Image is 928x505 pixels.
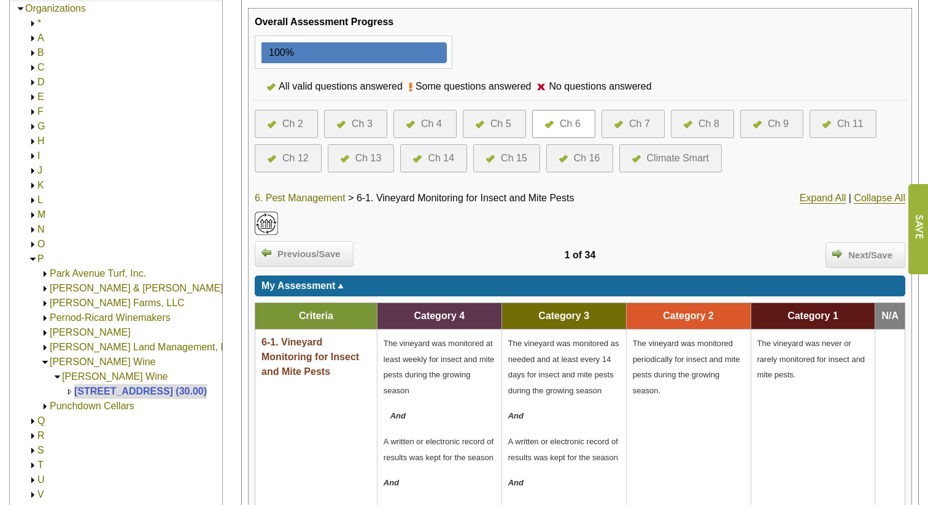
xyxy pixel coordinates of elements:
[409,82,412,92] img: icon-some-questions-answered.png
[476,121,484,128] img: icon-all-questions-answered.png
[875,303,905,330] td: N/A
[37,195,43,205] a: L
[37,460,44,470] a: T
[28,48,37,58] img: Expand B
[261,280,335,291] span: My Assessment
[37,489,44,499] a: V
[565,250,596,260] span: 1 of 34
[53,372,62,382] img: Collapse Phifer Pavitt Wine
[28,240,37,249] img: Expand O
[28,166,37,175] img: Expand J
[282,117,303,131] div: Ch 2
[50,357,155,367] a: [PERSON_NAME] Wine
[50,312,171,323] a: Pernod-Ricard Winemakers
[647,151,709,166] div: Climate Smart
[406,121,415,128] img: icon-all-questions-answered.png
[28,431,37,441] img: Expand R
[255,212,278,235] img: HighImpactPracticeSWPIcon38x38.png
[753,121,762,128] img: icon-all-questions-answered.png
[41,269,50,279] img: Expand Park Avenue Turf, Inc.
[37,253,44,264] a: P
[62,371,168,382] a: [PERSON_NAME] Wine
[377,303,501,330] td: Category 4
[28,417,37,426] img: Expand Q
[574,151,600,166] div: Ch 16
[37,62,45,72] a: C
[37,474,45,485] a: U
[684,121,692,128] img: icon-all-questions-answered.png
[508,339,619,395] span: The vineyard was monitored as needed and at least every 14 days for insect and mite pests during ...
[348,193,354,203] span: >
[255,15,393,29] div: Overall Assessment Progress
[341,151,382,166] a: Ch 13
[50,342,234,352] a: [PERSON_NAME] Land Management, Inc
[28,461,37,470] img: Expand T
[413,151,454,166] a: Ch 14
[268,155,276,163] img: icon-all-questions-answered.png
[560,117,581,131] div: Ch 6
[837,117,864,131] div: Ch 11
[849,193,851,203] span: |
[842,249,899,263] span: Next/Save
[41,314,50,323] img: Expand Pernod-Ricard Winemakers
[384,478,399,487] em: And
[37,91,44,102] a: E
[41,358,50,367] img: Collapse Phifer Pavitt Wine
[28,490,37,499] img: Expand V
[537,83,546,90] img: icon-no-questions-answered.png
[28,107,37,117] img: Expand F
[28,63,37,72] img: Expand C
[632,151,709,166] a: Climate Smart
[406,117,444,131] a: Ch 4
[268,121,276,128] img: icon-all-questions-answered.png
[50,283,223,293] a: [PERSON_NAME] & [PERSON_NAME]
[37,33,44,43] a: A
[299,310,333,321] span: Criteria
[37,415,45,426] a: Q
[546,79,657,94] div: No questions answered
[508,437,618,462] span: A written or electronic record of results was kept for the season
[16,4,25,13] img: Collapse Organizations
[50,268,146,279] a: Park Avenue Turf, Inc.
[41,299,50,308] img: Expand Pedroncelli Farms, LLC
[282,151,309,166] div: Ch 12
[632,155,641,163] img: icon-all-questions-answered.png
[255,193,346,204] a: 6. Pest Management
[412,79,538,94] div: Some questions answered
[37,445,44,455] a: S
[28,255,37,264] img: Collapse P
[28,196,37,205] img: Expand L
[413,155,422,163] img: icon-all-questions-answered.png
[37,77,45,87] a: D
[261,337,359,377] span: 6-1. Vineyard Monitoring for Insect and Mite Pests
[276,79,409,94] div: All valid questions answered
[28,137,37,146] img: Expand H
[41,328,50,337] img: Expand Peter Michael Winery
[629,117,650,131] div: Ch 7
[41,402,50,411] img: Expand Punchdown Cellars
[684,117,721,131] a: Ch 8
[37,136,45,146] a: H
[28,210,37,220] img: Expand M
[41,343,50,352] img: Expand Petersen Land Management, Inc
[753,117,791,131] a: Ch 9
[28,225,37,234] img: Expand N
[559,151,600,166] a: Ch 16
[37,165,42,175] a: J
[486,151,527,166] a: Ch 15
[50,401,134,411] a: Punchdown Cellars
[28,78,37,87] img: Expand D
[37,209,45,220] a: M
[751,303,875,330] td: Category 1
[341,155,349,163] img: icon-all-questions-answered.png
[268,151,309,166] a: Ch 12
[263,44,294,62] div: 100%
[25,3,86,13] a: Organizations
[508,478,524,487] span: And
[508,411,524,420] span: And
[37,224,45,234] a: N
[28,446,37,455] img: Expand S
[255,241,354,267] a: Previous/Save
[74,386,207,396] a: [STREET_ADDRESS] (30.00)
[50,327,131,337] a: [PERSON_NAME]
